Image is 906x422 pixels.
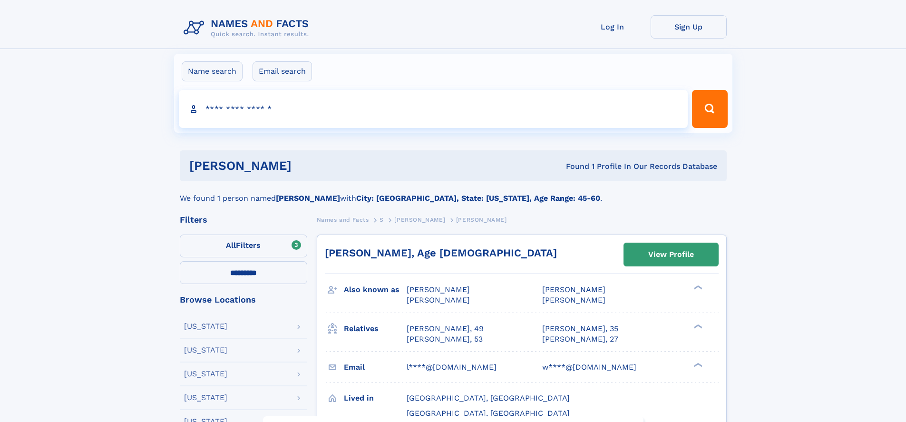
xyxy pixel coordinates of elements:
[692,285,703,291] div: ❯
[184,323,227,330] div: [US_STATE]
[325,247,557,259] a: [PERSON_NAME], Age [DEMOGRAPHIC_DATA]
[407,285,470,294] span: [PERSON_NAME]
[180,15,317,41] img: Logo Names and Facts
[692,362,703,368] div: ❯
[456,216,507,223] span: [PERSON_NAME]
[648,244,694,265] div: View Profile
[184,370,227,378] div: [US_STATE]
[624,243,718,266] a: View Profile
[179,90,688,128] input: search input
[189,160,429,172] h1: [PERSON_NAME]
[380,214,384,226] a: S
[429,161,717,172] div: Found 1 Profile In Our Records Database
[344,359,407,375] h3: Email
[184,394,227,402] div: [US_STATE]
[407,393,570,402] span: [GEOGRAPHIC_DATA], [GEOGRAPHIC_DATA]
[344,321,407,337] h3: Relatives
[542,285,605,294] span: [PERSON_NAME]
[317,214,369,226] a: Names and Facts
[407,324,484,334] a: [PERSON_NAME], 49
[407,295,470,304] span: [PERSON_NAME]
[356,194,600,203] b: City: [GEOGRAPHIC_DATA], State: [US_STATE], Age Range: 45-60
[542,295,605,304] span: [PERSON_NAME]
[182,61,243,81] label: Name search
[180,295,307,304] div: Browse Locations
[226,241,236,250] span: All
[380,216,384,223] span: S
[180,181,727,204] div: We found 1 person named with .
[344,390,407,406] h3: Lived in
[180,235,307,257] label: Filters
[407,409,570,418] span: [GEOGRAPHIC_DATA], [GEOGRAPHIC_DATA]
[542,324,618,334] a: [PERSON_NAME], 35
[692,323,703,329] div: ❯
[253,61,312,81] label: Email search
[394,214,445,226] a: [PERSON_NAME]
[394,216,445,223] span: [PERSON_NAME]
[542,334,618,344] a: [PERSON_NAME], 27
[407,334,483,344] a: [PERSON_NAME], 53
[180,216,307,224] div: Filters
[651,15,727,39] a: Sign Up
[276,194,340,203] b: [PERSON_NAME]
[575,15,651,39] a: Log In
[344,282,407,298] h3: Also known as
[692,90,727,128] button: Search Button
[184,346,227,354] div: [US_STATE]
